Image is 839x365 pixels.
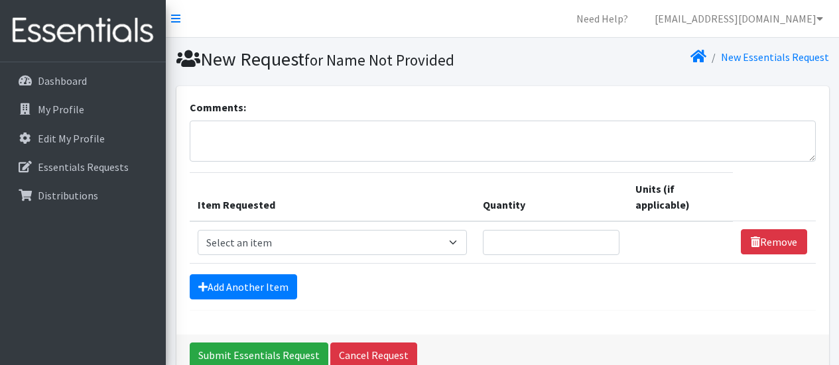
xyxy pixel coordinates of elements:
a: My Profile [5,96,161,123]
th: Quantity [475,172,627,221]
small: for Name Not Provided [304,50,454,70]
a: Add Another Item [190,274,297,299]
label: Comments: [190,99,246,115]
p: Distributions [38,189,98,202]
a: Edit My Profile [5,125,161,152]
th: Item Requested [190,172,476,221]
a: Dashboard [5,68,161,94]
a: Need Help? [566,5,639,32]
img: HumanEssentials [5,9,161,53]
p: My Profile [38,103,84,116]
a: New Essentials Request [721,50,829,64]
p: Edit My Profile [38,132,105,145]
a: Essentials Requests [5,154,161,180]
a: Distributions [5,182,161,209]
th: Units (if applicable) [627,172,734,221]
a: [EMAIL_ADDRESS][DOMAIN_NAME] [644,5,834,32]
h1: New Request [176,48,498,71]
a: Remove [741,229,807,254]
p: Dashboard [38,74,87,87]
p: Essentials Requests [38,160,129,174]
